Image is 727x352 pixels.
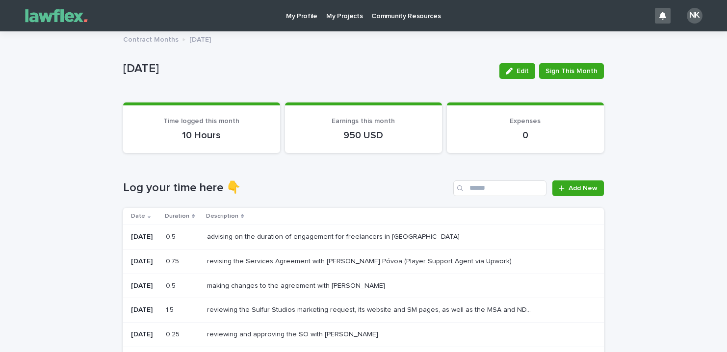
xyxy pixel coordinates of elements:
tr: [DATE]1.51.5 reviewing the Sulfur Studios marketing request, its website and SM pages, as well as... [123,298,604,323]
p: Contract Months [123,33,179,44]
div: NK [687,8,702,24]
button: Sign This Month [539,63,604,79]
tr: [DATE]0.750.75 revising the Services Agreement with [PERSON_NAME] Póvoa (Player Support Agent via... [123,249,604,274]
tr: [DATE]0.50.5 making changes to the agreement with [PERSON_NAME]making changes to the agreement wi... [123,274,604,298]
span: Earnings this month [332,118,395,125]
p: [DATE] [131,257,158,266]
p: 10 Hours [135,129,268,141]
p: [DATE] [131,282,158,290]
p: [DATE] [189,33,211,44]
p: Description [206,211,238,222]
p: revising the Services Agreement with [PERSON_NAME] Póvoa (Player Support Agent via Upwork) [207,255,514,266]
p: advising on the duration of engagement for freelancers in [GEOGRAPHIC_DATA] [207,231,462,241]
p: reviewing and approving the SO with [PERSON_NAME]. [207,328,382,339]
h1: Log your time here 👇 [123,181,449,195]
p: Date [131,211,145,222]
p: Duration [165,211,189,222]
p: 0.75 [166,255,181,266]
p: reviewing the Sulfur Studios marketing request, its website and SM pages, as well as the MSA and ... [207,304,536,314]
span: Sign This Month [545,66,597,76]
span: Add New [569,185,597,192]
tr: [DATE]0.50.5 advising on the duration of engagement for freelancers in [GEOGRAPHIC_DATA]advising ... [123,225,604,249]
p: 0.25 [166,328,182,339]
p: 0 [459,129,592,141]
span: Edit [517,68,529,75]
p: 0.5 [166,231,178,241]
p: 0.5 [166,280,178,290]
p: [DATE] [131,330,158,339]
p: 950 USD [297,129,430,141]
p: [DATE] [131,233,158,241]
p: 1.5 [166,304,176,314]
a: Add New [552,180,604,196]
input: Search [453,180,546,196]
p: making changes to the agreement with [PERSON_NAME] [207,280,387,290]
p: [DATE] [123,62,492,76]
p: [DATE] [131,306,158,314]
span: Expenses [510,118,541,125]
span: Time logged this month [163,118,239,125]
tr: [DATE]0.250.25 reviewing and approving the SO with [PERSON_NAME].reviewing and approving the SO w... [123,323,604,347]
img: Gnvw4qrBSHOAfo8VMhG6 [20,6,93,25]
button: Edit [499,63,535,79]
